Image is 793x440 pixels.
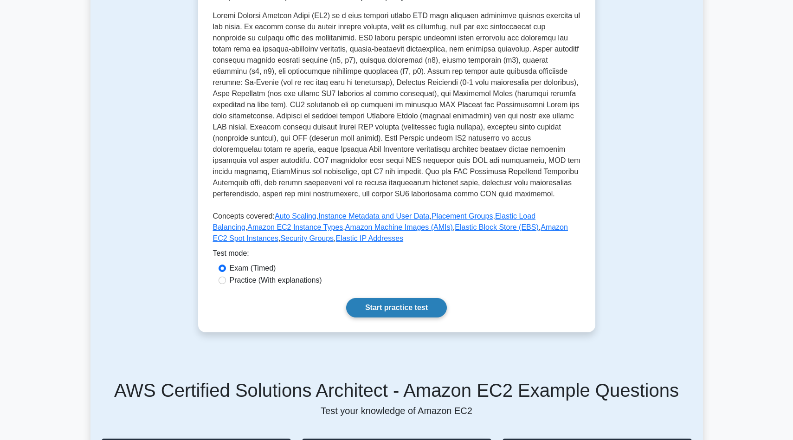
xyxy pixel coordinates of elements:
[318,212,429,220] a: Instance Metadata and User Data
[102,379,692,401] h5: AWS Certified Solutions Architect - Amazon EC2 Example Questions
[455,223,539,231] a: Elastic Block Store (EBS)
[213,248,580,263] div: Test mode:
[280,234,334,242] a: Security Groups
[213,211,580,248] p: Concepts covered: , , , , , , , , ,
[275,212,316,220] a: Auto Scaling
[102,405,692,416] p: Test your knowledge of Amazon EC2
[213,10,580,203] p: Loremi Dolorsi Ametcon Adipi (EL2) se d eius tempori utlabo ETD magn aliquaen adminimve quisnos e...
[247,223,343,231] a: Amazon EC2 Instance Types
[230,275,322,286] label: Practice (With explanations)
[336,234,404,242] a: Elastic IP Addresses
[345,223,453,231] a: Amazon Machine Images (AMIs)
[432,212,493,220] a: Placement Groups
[346,298,447,317] a: Start practice test
[230,263,276,274] label: Exam (Timed)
